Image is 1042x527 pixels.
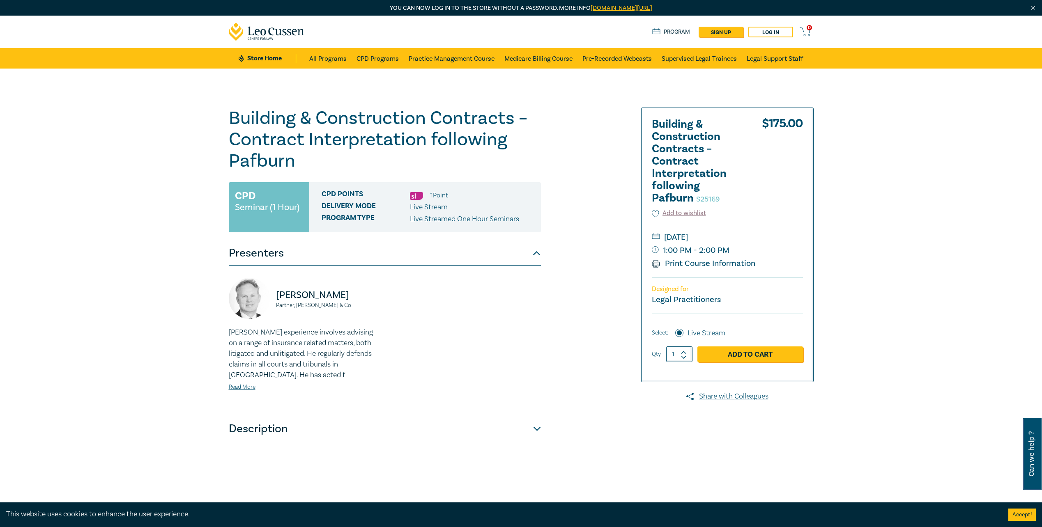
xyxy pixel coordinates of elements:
[309,48,347,69] a: All Programs
[662,48,737,69] a: Supervised Legal Trainees
[235,188,255,203] h3: CPD
[699,27,743,37] a: sign up
[652,244,803,257] small: 1:00 PM - 2:00 PM
[688,328,725,339] label: Live Stream
[641,391,814,402] a: Share with Colleagues
[229,327,380,380] p: [PERSON_NAME] experience involves advising on a range of insurance related matters, both litigate...
[652,258,756,269] a: Print Course Information
[652,231,803,244] small: [DATE]
[410,202,448,212] span: Live Stream
[276,289,380,302] p: [PERSON_NAME]
[666,346,692,362] input: 1
[652,209,706,218] button: Add to wishlist
[591,4,652,12] a: [DOMAIN_NAME][URL]
[504,48,573,69] a: Medicare Billing Course
[747,48,803,69] a: Legal Support Staff
[322,214,410,225] span: Program type
[322,202,410,213] span: Delivery Mode
[1030,5,1037,11] img: Close
[430,190,448,201] li: 1 Point
[322,190,410,201] span: CPD Points
[6,509,996,520] div: This website uses cookies to enhance the user experience.
[239,54,296,63] a: Store Home
[229,383,255,391] a: Read More
[696,195,720,204] small: S25169
[276,302,380,308] small: Partner, [PERSON_NAME] & Co
[652,294,721,305] small: Legal Practitioners
[652,350,661,359] label: Qty
[697,346,803,362] a: Add to Cart
[582,48,652,69] a: Pre-Recorded Webcasts
[229,4,814,13] p: You can now log in to the store without a password. More info
[410,192,423,200] img: Substantive Law
[229,278,270,319] img: https://s3.ap-southeast-2.amazonaws.com/leo-cussen-store-production-content/Contacts/Ross%20Donal...
[229,108,541,172] h1: Building & Construction Contracts – Contract Interpretation following Pafburn
[652,285,803,293] p: Designed for
[652,27,690,37] a: Program
[229,417,541,441] button: Description
[235,203,299,211] small: Seminar (1 Hour)
[652,328,668,337] span: Select:
[748,27,793,37] a: Log in
[1028,423,1035,485] span: Can we help ?
[409,48,495,69] a: Practice Management Course
[410,214,519,225] p: Live Streamed One Hour Seminars
[807,25,812,30] span: 0
[357,48,399,69] a: CPD Programs
[652,118,742,204] h2: Building & Construction Contracts – Contract Interpretation following Pafburn
[229,241,541,266] button: Presenters
[1008,509,1036,521] button: Accept cookies
[762,118,803,209] div: $ 175.00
